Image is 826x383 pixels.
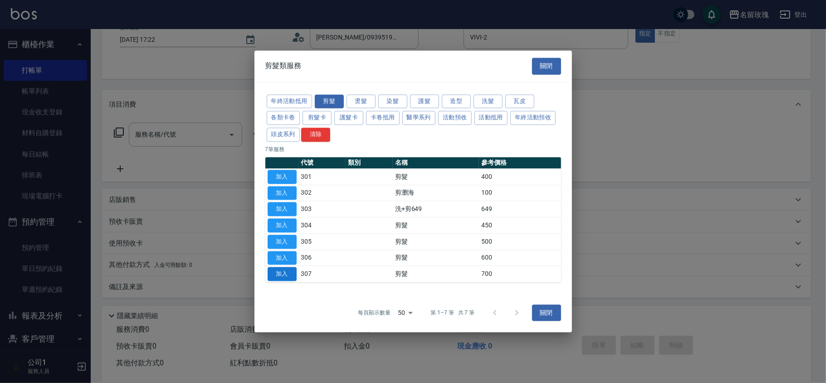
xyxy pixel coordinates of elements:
button: 護髮 [410,94,439,108]
p: 每頁顯示數量 [358,309,391,317]
button: 造型 [442,94,471,108]
td: 500 [479,234,561,250]
td: 剪髮 [393,250,479,266]
button: 加入 [268,267,297,281]
button: 年終活動抵用 [267,94,312,108]
p: 第 1–7 筆 共 7 筆 [430,309,474,317]
p: 7 筆服務 [265,145,561,153]
button: 頭皮系列 [267,128,300,142]
button: 加入 [268,186,297,200]
button: 瓦皮 [505,94,534,108]
button: 活動預收 [438,111,472,125]
td: 450 [479,217,561,234]
button: 加入 [268,235,297,249]
th: 名稱 [393,157,479,169]
button: 加入 [268,218,297,232]
td: 306 [299,250,346,266]
button: 關閉 [532,58,561,74]
td: 剪髮 [393,169,479,185]
td: 100 [479,185,561,201]
td: 剪瀏海 [393,185,479,201]
button: 關閉 [532,304,561,321]
td: 304 [299,217,346,234]
button: 各類卡卷 [267,111,300,125]
td: 600 [479,250,561,266]
button: 卡卷抵用 [366,111,400,125]
th: 類別 [346,157,393,169]
button: 護髮卡 [334,111,363,125]
button: 清除 [301,128,330,142]
td: 302 [299,185,346,201]
td: 700 [479,266,561,282]
td: 剪髮 [393,266,479,282]
td: 洗+剪649 [393,201,479,217]
button: 燙髮 [347,94,376,108]
td: 303 [299,201,346,217]
button: 剪髮 [315,94,344,108]
td: 400 [479,169,561,185]
button: 活動抵用 [474,111,508,125]
button: 年終活動預收 [510,111,556,125]
button: 醫學系列 [402,111,436,125]
button: 染髮 [378,94,407,108]
th: 代號 [299,157,346,169]
button: 加入 [268,202,297,216]
th: 參考價格 [479,157,561,169]
button: 剪髮卡 [303,111,332,125]
td: 305 [299,234,346,250]
td: 301 [299,169,346,185]
td: 剪髮 [393,234,479,250]
span: 剪髮類服務 [265,62,302,71]
div: 50 [394,300,416,325]
button: 加入 [268,170,297,184]
td: 307 [299,266,346,282]
td: 剪髮 [393,217,479,234]
td: 649 [479,201,561,217]
button: 加入 [268,251,297,265]
button: 洗髮 [474,94,503,108]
